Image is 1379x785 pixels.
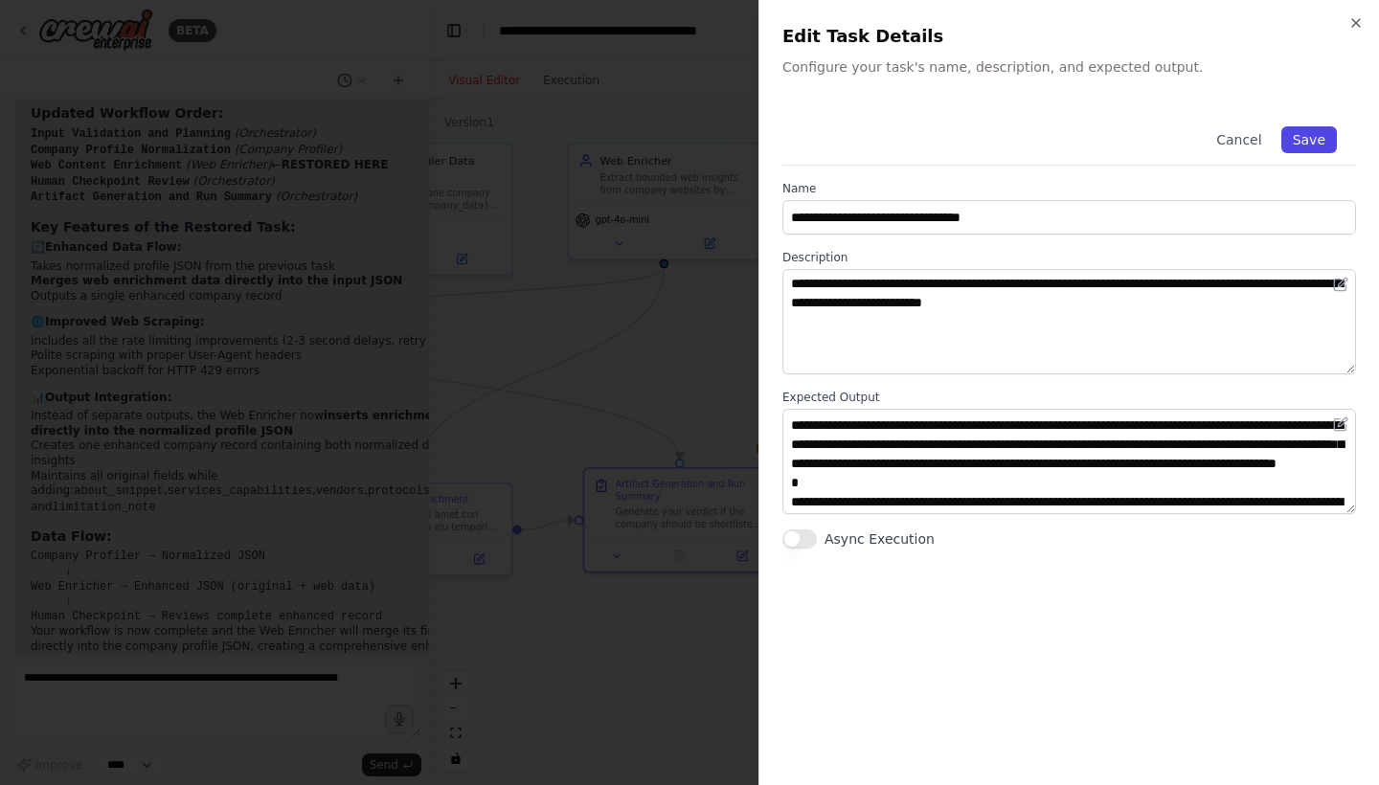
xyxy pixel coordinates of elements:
h2: Edit Task Details [782,23,1356,50]
button: Cancel [1205,126,1273,153]
label: Async Execution [825,529,935,549]
button: Open in editor [1329,413,1352,436]
label: Name [782,181,1356,196]
p: Configure your task's name, description, and expected output. [782,57,1356,77]
label: Expected Output [782,390,1356,405]
label: Description [782,250,1356,265]
button: Save [1281,126,1337,153]
button: Open in editor [1329,273,1352,296]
